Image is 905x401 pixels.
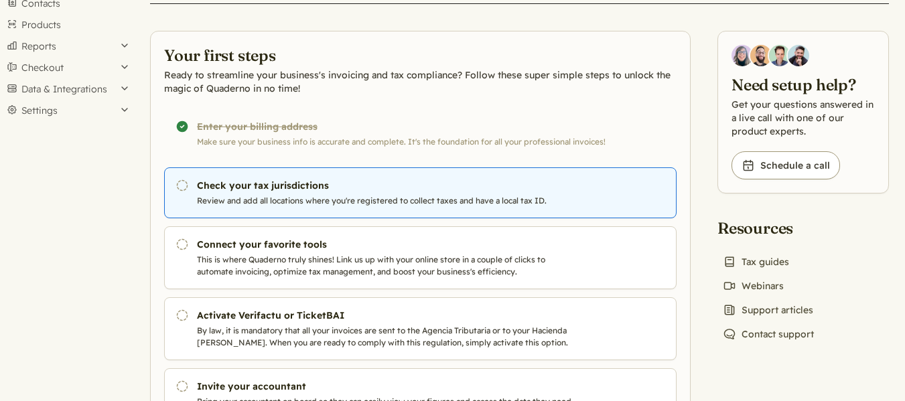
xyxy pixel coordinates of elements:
img: Jairo Fumero, Account Executive at Quaderno [750,45,772,66]
h2: Resources [717,218,819,238]
p: By law, it is mandatory that all your invoices are sent to the Agencia Tributaria or to your Haci... [197,325,575,349]
h3: Check your tax jurisdictions [197,179,575,192]
a: Webinars [717,276,789,295]
img: Ivo Oltmans, Business Developer at Quaderno [769,45,790,66]
a: Support articles [717,301,819,319]
p: Get your questions answered in a live call with one of our product experts. [732,98,875,138]
a: Tax guides [717,252,794,271]
a: Schedule a call [732,151,840,179]
h3: Activate Verifactu or TicketBAI [197,309,575,322]
h2: Need setup help? [732,74,875,95]
a: Check your tax jurisdictions Review and add all locations where you're registered to collect taxe... [164,167,677,218]
h3: Invite your accountant [197,380,575,393]
p: This is where Quaderno truly shines! Link us up with your online store in a couple of clicks to a... [197,254,575,278]
img: Diana Carrasco, Account Executive at Quaderno [732,45,753,66]
h2: Your first steps [164,45,677,66]
a: Connect your favorite tools This is where Quaderno truly shines! Link us up with your online stor... [164,226,677,289]
p: Review and add all locations where you're registered to collect taxes and have a local tax ID. [197,195,575,207]
img: Javier Rubio, DevRel at Quaderno [788,45,809,66]
a: Contact support [717,325,819,343]
h3: Connect your favorite tools [197,238,575,251]
p: Ready to streamline your business's invoicing and tax compliance? Follow these super simple steps... [164,68,677,95]
a: Activate Verifactu or TicketBAI By law, it is mandatory that all your invoices are sent to the Ag... [164,297,677,360]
